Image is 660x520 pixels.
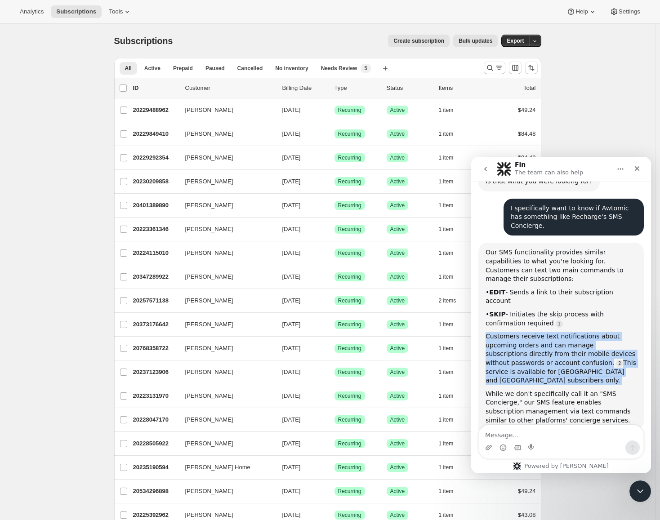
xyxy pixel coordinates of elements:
[103,5,137,18] button: Tools
[185,106,233,115] span: [PERSON_NAME]
[133,199,536,212] div: 20401389890[PERSON_NAME][DATE]SuccessRecurringSuccessActive1 item$36.92
[51,5,102,18] button: Subscriptions
[338,202,361,209] span: Recurring
[338,297,361,304] span: Recurring
[133,294,536,307] div: 20257571138[PERSON_NAME][DATE]SuccessRecurringSuccessActive2 items$56.28
[390,249,405,257] span: Active
[282,345,301,351] span: [DATE]
[133,201,178,210] p: 20401389890
[390,416,405,423] span: Active
[439,130,454,138] span: 1 item
[439,154,454,161] span: 1 item
[180,484,270,498] button: [PERSON_NAME]
[439,178,454,185] span: 1 item
[133,84,536,93] div: IDCustomerBilling DateTypeStatusItemsTotal
[439,107,454,114] span: 1 item
[501,35,529,47] button: Export
[144,65,161,72] span: Active
[390,154,405,161] span: Active
[439,84,484,93] div: Items
[338,154,361,161] span: Recurring
[185,177,233,186] span: [PERSON_NAME]
[282,249,301,256] span: [DATE]
[282,297,301,304] span: [DATE]
[180,222,270,236] button: [PERSON_NAME]
[334,84,379,93] div: Type
[338,178,361,185] span: Recurring
[439,249,454,257] span: 1 item
[133,249,178,258] p: 20224115010
[56,8,96,15] span: Subscriptions
[439,202,454,209] span: 1 item
[338,440,361,447] span: Recurring
[518,130,536,137] span: $84.48
[439,413,464,426] button: 1 item
[439,345,454,352] span: 1 item
[275,65,308,72] span: No inventory
[185,225,233,234] span: [PERSON_NAME]
[338,416,361,423] span: Recurring
[390,107,405,114] span: Active
[439,318,464,331] button: 1 item
[390,130,405,138] span: Active
[133,413,536,426] div: 20228047170[PERSON_NAME][DATE]SuccessRecurringSuccessActive1 item$104.72
[321,65,357,72] span: Needs Review
[133,487,178,496] p: 20534296898
[282,416,301,423] span: [DATE]
[282,392,301,399] span: [DATE]
[282,369,301,375] span: [DATE]
[180,151,270,165] button: [PERSON_NAME]
[133,104,536,116] div: 20229488962[PERSON_NAME][DATE]SuccessRecurringSuccessActive1 item$49.24
[180,103,270,117] button: [PERSON_NAME]
[439,297,456,304] span: 2 items
[180,317,270,332] button: [PERSON_NAME]
[604,5,646,18] button: Settings
[133,151,536,164] div: 20229292354[PERSON_NAME][DATE]SuccessRecurringSuccessActive1 item$84.48
[338,464,361,471] span: Recurring
[338,249,361,257] span: Recurring
[629,480,651,502] iframe: Intercom live chat
[282,202,301,209] span: [DATE]
[439,416,454,423] span: 1 item
[378,62,392,75] button: Create new view
[338,321,361,328] span: Recurring
[439,511,454,519] span: 1 item
[133,129,178,138] p: 20229849410
[507,37,524,44] span: Export
[185,344,233,353] span: [PERSON_NAME]
[439,199,464,212] button: 1 item
[133,342,536,355] div: 20768358722[PERSON_NAME][DATE]SuccessRecurringSuccessActive1 item$126.72
[185,487,233,496] span: [PERSON_NAME]
[133,391,178,400] p: 20223131970
[282,84,327,93] p: Billing Date
[180,174,270,189] button: [PERSON_NAME]
[125,65,132,72] span: All
[185,439,233,448] span: [PERSON_NAME]
[133,318,536,331] div: 20373176642[PERSON_NAME][DATE]SuccessRecurringSuccessActive1 item$142.56
[133,485,536,498] div: 20534296898[PERSON_NAME][DATE]SuccessRecurringSuccessActive1 item$49.24
[133,225,178,234] p: 20223361346
[114,36,173,46] span: Subscriptions
[523,84,535,93] p: Total
[390,345,405,352] span: Active
[133,84,178,93] p: ID
[439,366,464,378] button: 1 item
[180,127,270,141] button: [PERSON_NAME]
[133,344,178,353] p: 20768358722
[439,369,454,376] span: 1 item
[390,464,405,471] span: Active
[282,226,301,232] span: [DATE]
[185,129,233,138] span: [PERSON_NAME]
[180,293,270,308] button: [PERSON_NAME]
[133,320,178,329] p: 20373176642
